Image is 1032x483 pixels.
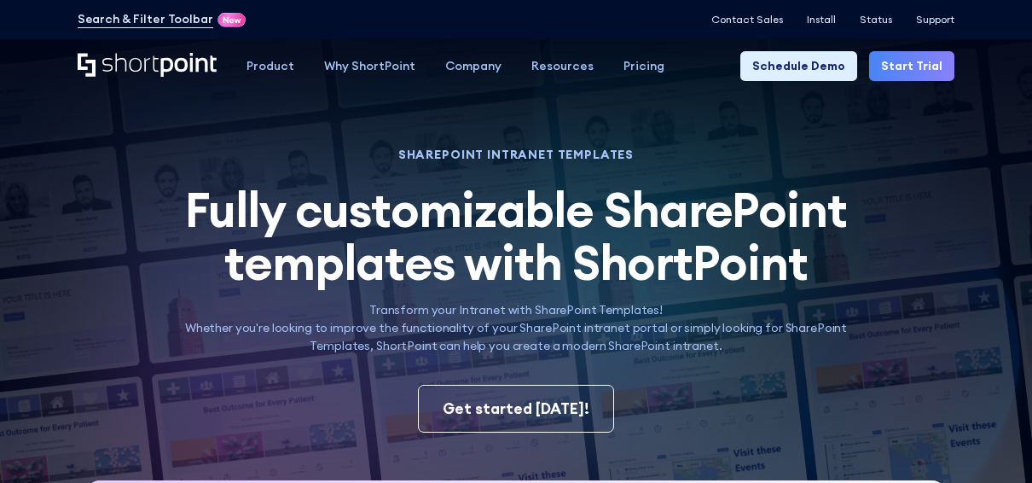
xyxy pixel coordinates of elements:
[740,51,857,81] a: Schedule Demo
[418,385,614,433] a: Get started [DATE]!
[445,57,502,75] div: Company
[947,401,1032,483] iframe: Chat Widget
[608,51,679,81] a: Pricing
[516,51,608,81] a: Resources
[531,57,594,75] div: Resources
[78,10,213,28] a: Search & Filter Toolbar
[167,149,866,160] h1: SHAREPOINT INTRANET TEMPLATES
[623,57,664,75] div: Pricing
[246,57,294,75] div: Product
[869,51,954,81] a: Start Trial
[860,14,892,26] a: Status
[430,51,516,81] a: Company
[185,179,847,293] span: Fully customizable SharePoint templates with ShortPoint
[916,14,954,26] a: Support
[711,14,783,26] a: Contact Sales
[167,301,866,355] p: Transform your Intranet with SharePoint Templates! Whether you're looking to improve the function...
[309,51,430,81] a: Why ShortPoint
[443,398,589,420] div: Get started [DATE]!
[231,51,309,81] a: Product
[324,57,415,75] div: Why ShortPoint
[807,14,836,26] a: Install
[78,53,217,79] a: Home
